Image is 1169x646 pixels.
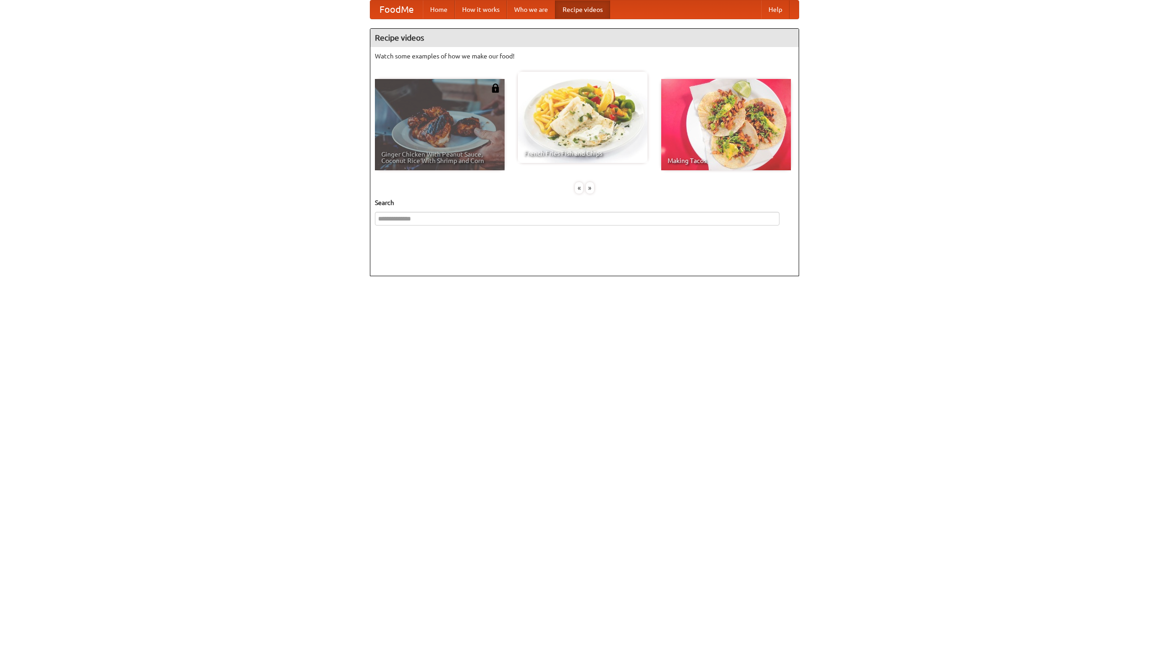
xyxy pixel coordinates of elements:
a: Making Tacos [661,79,791,170]
h5: Search [375,198,794,207]
span: Making Tacos [668,158,785,164]
div: » [586,182,594,194]
a: Who we are [507,0,555,19]
div: « [575,182,583,194]
a: How it works [455,0,507,19]
a: Help [761,0,790,19]
a: French Fries Fish and Chips [518,72,648,163]
p: Watch some examples of how we make our food! [375,52,794,61]
a: Home [423,0,455,19]
img: 483408.png [491,84,500,93]
a: Recipe videos [555,0,610,19]
span: French Fries Fish and Chips [524,150,641,157]
h4: Recipe videos [370,29,799,47]
a: FoodMe [370,0,423,19]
